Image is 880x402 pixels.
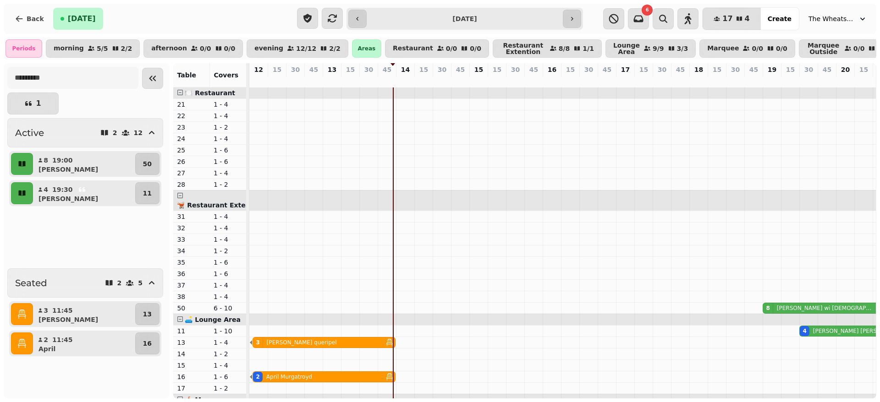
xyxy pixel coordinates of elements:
p: 30 [438,65,446,74]
p: 15 [474,65,483,74]
p: 0 [420,76,427,85]
p: 31 [177,212,206,221]
p: 4 [805,76,812,85]
p: April Murgatroyd [266,373,312,380]
p: 1 - 4 [214,281,243,290]
p: 0 [530,76,537,85]
p: 30 [731,65,740,74]
p: 0 [566,76,574,85]
p: 1 - 4 [214,111,243,120]
p: 0 / 0 [776,45,787,52]
p: 1 - 6 [214,157,243,166]
p: 17 [177,384,206,393]
p: 30 [511,65,520,74]
span: 17 [722,15,732,22]
p: 3 / 3 [677,45,688,52]
p: 1 - 6 [214,269,243,278]
p: 2 [117,280,122,286]
p: 2 / 2 [329,45,341,52]
p: 15 [786,65,795,74]
p: 1 - 4 [214,212,243,221]
div: 2 [256,373,259,380]
div: Periods [5,39,42,58]
p: 0 [640,76,647,85]
p: 1 - 2 [214,180,243,189]
p: 17 [621,65,630,74]
p: 0 [365,76,372,85]
button: 11 [135,182,159,204]
p: 5 [138,280,143,286]
p: 0 [310,76,317,85]
p: Restaurant Extention [500,42,546,55]
span: [DATE] [68,15,96,22]
p: 11:45 [52,335,73,344]
p: 23 [177,123,206,132]
button: Restaurant Extention8/81/1 [493,39,602,58]
p: 0 [255,76,262,85]
p: 25 [177,146,206,155]
div: Areas [352,39,381,58]
p: 30 [364,65,373,74]
p: 0 [841,76,849,85]
p: 2 [113,130,117,136]
span: Table [177,71,196,79]
button: 13 [135,303,159,325]
p: 1 - 2 [214,123,243,132]
p: 45 [309,65,318,74]
p: 0 / 0 [200,45,211,52]
p: 30 [658,65,666,74]
p: morning [54,45,84,52]
button: 16 [135,332,159,354]
button: 819:00[PERSON_NAME] [35,153,133,175]
p: 1 - 4 [214,168,243,178]
p: Lounge Area [613,42,640,55]
p: 33 [177,235,206,244]
p: 14 [401,65,410,74]
p: 32 [177,223,206,233]
p: 0 [603,76,610,85]
p: 1 - 4 [214,100,243,109]
p: 0 [786,76,794,85]
p: 0 [456,76,464,85]
p: 0 [823,76,830,85]
button: Marquee0/00/0 [699,39,795,58]
p: 22 [177,111,206,120]
p: 0 [750,76,757,85]
button: [DATE] [53,8,103,30]
p: 5 / 5 [97,45,108,52]
p: Marquee [707,45,739,52]
p: 15 [713,65,721,74]
p: 24 [177,134,206,143]
p: 37 [177,281,206,290]
p: 30 [291,65,300,74]
p: 0 / 0 [470,45,481,52]
p: 2 / 2 [121,45,132,52]
p: 0 [475,76,482,85]
p: 28 [177,180,206,189]
p: 1 / 1 [583,45,594,52]
p: 0 [695,76,702,85]
p: 50 [177,304,206,313]
button: Create [760,8,799,30]
span: Covers [214,71,238,79]
p: 1 - 10 [214,326,243,336]
p: [PERSON_NAME] [38,315,98,324]
span: 🛋️ Lounge Area [185,316,240,323]
button: 311:45[PERSON_NAME] [35,303,133,325]
p: 50 [143,159,152,168]
p: 14 [177,349,206,359]
span: 🫕 Restaurant Extention [177,201,264,209]
p: 1 - 4 [214,292,243,301]
button: Active212 [7,118,163,147]
p: [PERSON_NAME] wi [DEMOGRAPHIC_DATA] group [777,304,875,312]
p: 35 [177,258,206,267]
div: 4 [803,327,806,335]
button: afternoon0/00/0 [143,39,243,58]
span: Create [768,16,792,22]
p: [PERSON_NAME] queripel [267,339,337,346]
p: 1 - 6 [214,146,243,155]
h2: Active [15,126,44,139]
h2: Seated [15,277,47,289]
p: 6 - 10 [214,304,243,313]
p: 45 [529,65,538,74]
